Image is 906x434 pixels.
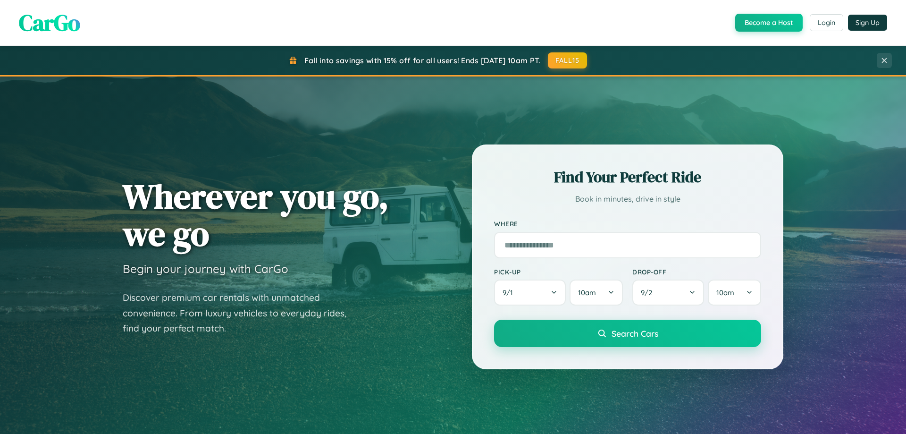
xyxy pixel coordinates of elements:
[19,7,80,38] span: CarGo
[123,290,359,336] p: Discover premium car rentals with unmatched convenience. From luxury vehicles to everyday rides, ...
[810,14,843,31] button: Login
[494,192,761,206] p: Book in minutes, drive in style
[632,268,761,276] label: Drop-off
[494,268,623,276] label: Pick-up
[123,178,389,252] h1: Wherever you go, we go
[570,280,623,306] button: 10am
[735,14,803,32] button: Become a Host
[123,262,288,276] h3: Begin your journey with CarGo
[716,288,734,297] span: 10am
[304,56,541,65] span: Fall into savings with 15% off for all users! Ends [DATE] 10am PT.
[494,220,761,228] label: Where
[494,167,761,187] h2: Find Your Perfect Ride
[632,280,704,306] button: 9/2
[578,288,596,297] span: 10am
[503,288,518,297] span: 9 / 1
[548,52,587,68] button: FALL15
[494,280,566,306] button: 9/1
[494,320,761,347] button: Search Cars
[848,15,887,31] button: Sign Up
[708,280,761,306] button: 10am
[641,288,657,297] span: 9 / 2
[612,328,658,339] span: Search Cars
